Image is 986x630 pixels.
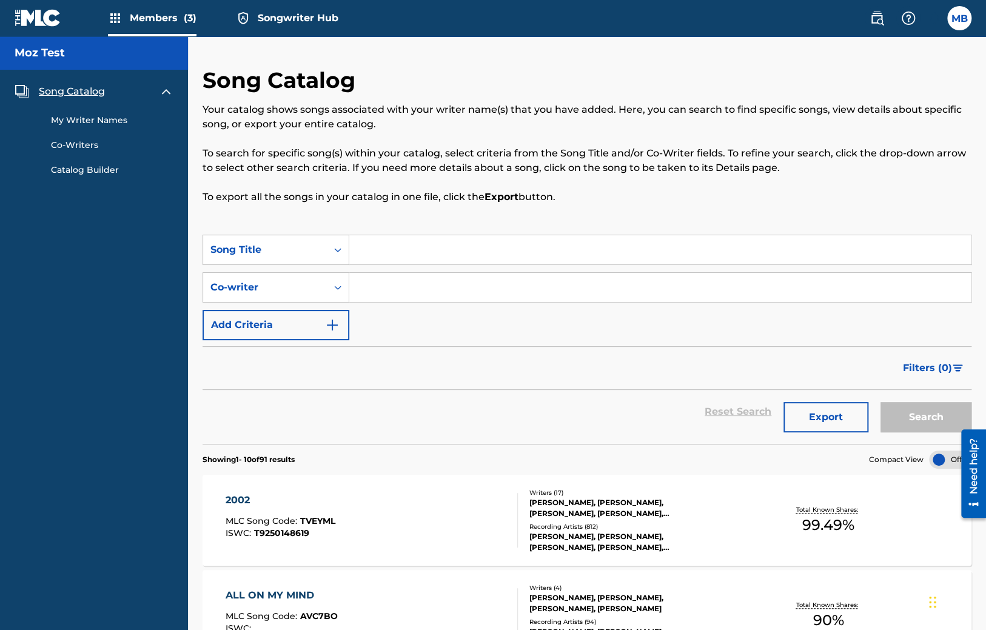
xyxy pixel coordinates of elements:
[928,12,940,24] div: Notifications
[783,402,868,432] button: Export
[51,164,173,176] a: Catalog Builder
[947,6,971,30] div: User Menu
[300,515,335,526] span: TVEYML
[39,84,105,99] span: Song Catalog
[796,505,860,514] p: Total Known Shares:
[896,6,921,30] div: Help
[203,454,295,465] p: Showing 1 - 10 of 91 results
[529,488,700,497] div: Writers ( 17 )
[529,592,700,614] div: [PERSON_NAME], [PERSON_NAME], [PERSON_NAME], [PERSON_NAME]
[51,139,173,152] a: Co-Writers
[896,353,971,383] button: Filters (0)
[529,583,700,592] div: Writers ( 4 )
[203,190,971,204] p: To export all the songs in your catalog in one file, click the button.
[952,424,986,524] iframe: Resource Center
[903,361,952,375] span: Filters ( 0 )
[203,146,971,175] p: To search for specific song(s) within your catalog, select criteria from the Song Title and/or Co...
[226,493,335,508] div: 2002
[529,531,700,553] div: [PERSON_NAME], [PERSON_NAME], [PERSON_NAME], [PERSON_NAME], [PERSON_NAME]
[865,6,889,30] a: Public Search
[184,12,196,24] span: (3)
[901,11,916,25] img: help
[529,522,700,531] div: Recording Artists ( 812 )
[15,84,105,99] a: Song CatalogSong Catalog
[130,11,196,25] span: Members
[869,454,924,465] span: Compact View
[258,11,338,25] span: Songwriter Hub
[300,611,338,622] span: AVC7BO
[15,46,65,60] h5: Moz Test
[226,611,300,622] span: MLC Song Code :
[254,528,309,538] span: T9250148619
[203,475,971,566] a: 2002MLC Song Code:TVEYMLISWC:T9250148619Writers (17)[PERSON_NAME], [PERSON_NAME], [PERSON_NAME], ...
[529,617,700,626] div: Recording Artists ( 94 )
[529,497,700,519] div: [PERSON_NAME], [PERSON_NAME], [PERSON_NAME], [PERSON_NAME], [PERSON_NAME] [PERSON_NAME] [PERSON_N...
[870,11,884,25] img: search
[108,11,122,25] img: Top Rightsholders
[210,243,320,257] div: Song Title
[929,584,936,620] div: Drag
[325,318,340,332] img: 9d2ae6d4665cec9f34b9.svg
[203,310,349,340] button: Add Criteria
[51,114,173,127] a: My Writer Names
[226,588,338,603] div: ALL ON MY MIND
[159,84,173,99] img: expand
[15,84,29,99] img: Song Catalog
[236,11,250,25] img: Top Rightsholder
[925,572,986,630] iframe: Chat Widget
[802,514,854,536] span: 99.49 %
[210,280,320,295] div: Co-writer
[15,9,61,27] img: MLC Logo
[485,191,518,203] strong: Export
[953,364,963,372] img: filter
[203,102,971,132] p: Your catalog shows songs associated with your writer name(s) that you have added. Here, you can s...
[226,528,254,538] span: ISWC :
[203,67,361,94] h2: Song Catalog
[203,235,971,444] form: Search Form
[796,600,860,609] p: Total Known Shares:
[226,515,300,526] span: MLC Song Code :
